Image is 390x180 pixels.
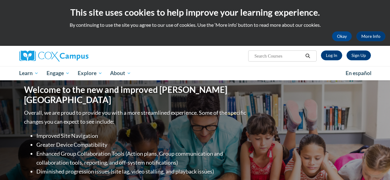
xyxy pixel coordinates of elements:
[356,31,385,41] a: More Info
[43,66,74,80] a: Engage
[36,149,248,167] li: Enhanced Group Collaboration Tools (Action plans, Group communication and collaboration tools, re...
[332,31,352,41] button: Okay
[78,70,102,77] span: Explore
[19,70,39,77] span: Learn
[36,140,248,149] li: Greater Device Compatibility
[5,6,385,18] h2: This site uses cookies to help improve your learning experience.
[254,52,303,60] input: Search Courses
[303,52,312,60] button: Search
[110,70,131,77] span: About
[5,22,385,28] p: By continuing to use the site you agree to our use of cookies. Use the ‘More info’ button to read...
[47,70,70,77] span: Engage
[74,66,106,80] a: Explore
[347,50,371,60] a: Register
[321,50,342,60] a: Log In
[15,66,376,80] div: Main menu
[19,50,130,62] a: Cox Campus
[36,131,248,140] li: Improved Site Navigation
[36,167,248,176] li: Diminished progression issues (site lag, video stalling, and playback issues)
[24,85,248,105] h1: Welcome to the new and improved [PERSON_NAME][GEOGRAPHIC_DATA]
[305,54,310,58] i: 
[106,66,135,80] a: About
[365,155,385,175] iframe: Button to launch messaging window
[24,108,248,126] p: Overall, we are proud to provide you with a more streamlined experience. Some of the specific cha...
[342,67,376,80] a: En español
[346,70,372,76] span: En español
[15,66,43,80] a: Learn
[19,50,88,62] img: Cox Campus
